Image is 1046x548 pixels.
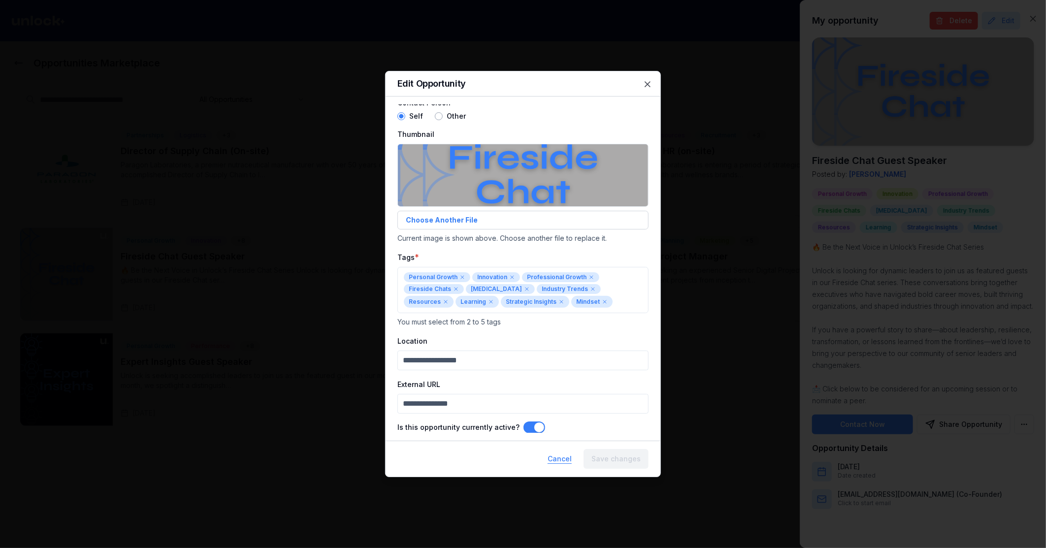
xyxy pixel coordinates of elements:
[398,144,648,206] img: Current thumbnail
[406,215,478,225] span: Choose Another File
[540,449,580,469] button: Cancel
[537,284,601,294] div: Industry Trends
[397,317,649,327] p: You must select from 2 to 5 tags
[409,113,423,120] label: Self
[501,296,569,308] div: Strategic Insights
[522,272,599,282] div: Professional Growth
[397,253,415,261] label: Tags
[404,296,454,308] div: Resources
[397,337,427,345] label: Location
[397,130,434,138] label: Thumbnail
[404,272,470,282] div: Personal Growth
[404,284,464,294] div: Fireside Chats
[397,233,649,243] p: Current image is shown above. Choose another file to replace it.
[397,79,466,88] h2: Edit Opportunity
[456,296,499,308] div: Learning
[397,98,451,107] label: Contact Person
[397,424,520,431] label: Is this opportunity currently active?
[447,113,466,120] label: Other
[571,296,613,308] div: Mindset
[397,380,440,388] label: External URL
[472,272,520,282] div: Innovation
[466,284,535,294] div: [MEDICAL_DATA]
